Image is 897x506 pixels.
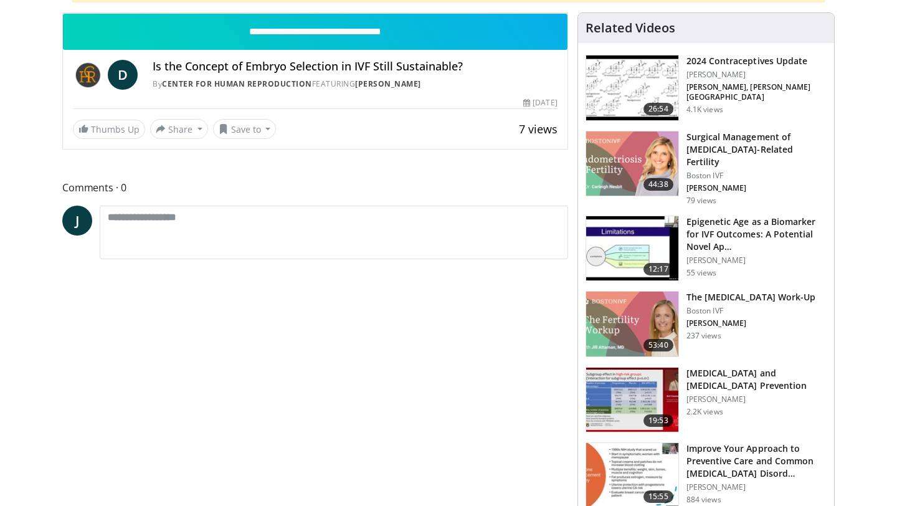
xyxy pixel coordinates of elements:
[523,97,557,108] div: [DATE]
[73,60,103,90] img: Center for Human Reproduction
[213,119,277,139] button: Save to
[62,206,92,236] a: J
[686,442,827,480] h3: Improve Your Approach to Preventive Care and Common [MEDICAL_DATA] Disord…
[586,55,827,121] a: 26:54 2024 Contraceptives Update [PERSON_NAME] [PERSON_NAME], [PERSON_NAME][GEOGRAPHIC_DATA] 4.1K...
[686,306,816,316] p: Boston IVF
[586,216,827,282] a: 12:17 Epigenetic Age as a Biomarker for IVF Outcomes: A Potential Novel Ap… [PERSON_NAME] 55 views
[686,183,827,193] p: [PERSON_NAME]
[586,216,678,281] img: 48734278-764f-427a-b2f3-c8a3ce016e9f.150x105_q85_crop-smart_upscale.jpg
[686,70,827,80] p: [PERSON_NAME]
[63,13,567,14] video-js: Video Player
[686,268,717,278] p: 55 views
[162,79,312,89] a: Center for Human Reproduction
[686,407,723,417] p: 2.2K views
[686,216,827,253] h3: Epigenetic Age as a Biomarker for IVF Outcomes: A Potential Novel Ap…
[686,131,827,168] h3: Surgical Management of [MEDICAL_DATA]-Related Fertility
[153,60,557,74] h4: Is the Concept of Embryo Selection in IVF Still Sustainable?
[586,55,678,120] img: 9de4b1b8-bdfa-4d03-8ca5-60c37705ef28.150x105_q85_crop-smart_upscale.jpg
[686,255,827,265] p: [PERSON_NAME]
[643,414,673,427] span: 19:53
[355,79,421,89] a: [PERSON_NAME]
[686,82,827,102] p: [PERSON_NAME], [PERSON_NAME][GEOGRAPHIC_DATA]
[586,131,827,206] a: 44:38 Surgical Management of [MEDICAL_DATA]-Related Fertility Boston IVF [PERSON_NAME] 79 views
[643,490,673,503] span: 15:55
[686,394,827,404] p: [PERSON_NAME]
[686,495,721,505] p: 884 views
[643,103,673,115] span: 26:54
[686,367,827,392] h3: [MEDICAL_DATA] and [MEDICAL_DATA] Prevention
[586,292,678,356] img: e8618b31-8e42-42e6-bd5f-d73bff862f6c.jpg.150x105_q85_crop-smart_upscale.jpg
[686,291,816,303] h3: The [MEDICAL_DATA] Work-Up
[519,122,558,136] span: 7 views
[586,291,827,357] a: 53:40 The [MEDICAL_DATA] Work-Up Boston IVF [PERSON_NAME] 237 views
[586,21,675,36] h4: Related Videos
[108,60,138,90] a: D
[686,55,827,67] h3: 2024 Contraceptives Update
[586,367,827,433] a: 19:53 [MEDICAL_DATA] and [MEDICAL_DATA] Prevention [PERSON_NAME] 2.2K views
[643,339,673,351] span: 53:40
[586,131,678,196] img: b46e7aa4-ce93-4143-bf6a-97138ddc021a.png.150x105_q85_crop-smart_upscale.png
[62,179,568,196] span: Comments 0
[686,482,827,492] p: [PERSON_NAME]
[153,79,557,90] div: By FEATURING
[686,105,723,115] p: 4.1K views
[686,171,827,181] p: Boston IVF
[586,368,678,432] img: 40fd0d44-1739-4b7a-8c15-b18234f216c6.150x105_q85_crop-smart_upscale.jpg
[643,178,673,191] span: 44:38
[686,196,717,206] p: 79 views
[643,263,673,275] span: 12:17
[150,119,208,139] button: Share
[686,331,721,341] p: 237 views
[686,318,816,328] p: [PERSON_NAME]
[73,120,145,139] a: Thumbs Up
